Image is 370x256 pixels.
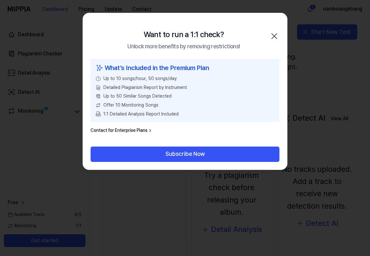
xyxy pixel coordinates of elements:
[96,63,103,73] img: sparkles icon
[91,127,153,134] a: Contact for Enterprise Plans
[96,111,101,116] img: PDF Download
[91,147,279,162] button: Subscribe Now
[144,28,224,41] div: Want to run a 1:1 check?
[103,93,172,100] span: Up to 50 Similar Songs Detected
[103,76,177,82] span: Up to 10 songs/hour, 50 songs/day
[103,111,179,117] span: 1:1 Detailed Analysis Report Included
[103,84,187,91] span: Detailed Plagiarism Report by Instrument
[96,63,274,73] div: What’s Included in the Premium Plan
[127,42,240,51] div: Unlock more benefits by removing restrictions!
[103,102,158,108] span: Offer 10 Monitoring Songs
